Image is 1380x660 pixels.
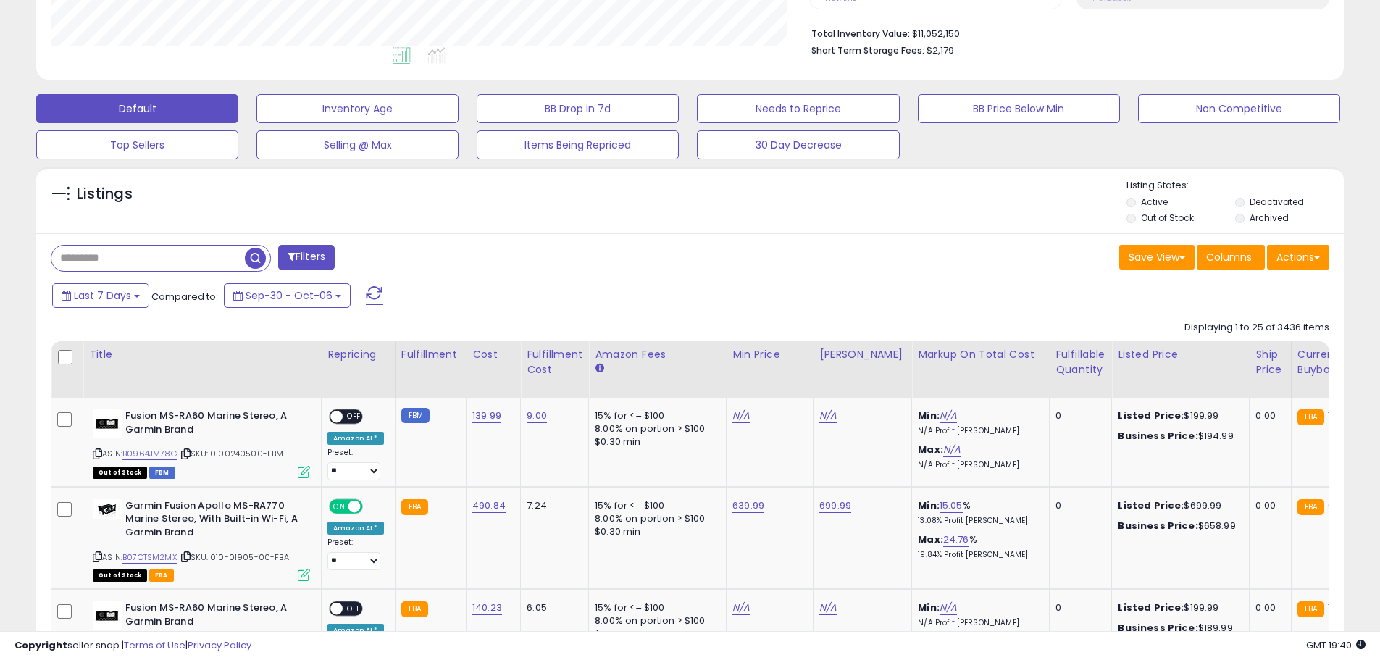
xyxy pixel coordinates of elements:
small: FBA [1297,499,1324,515]
div: 15% for <= $100 [595,409,715,422]
button: Non Competitive [1138,94,1340,123]
div: 15% for <= $100 [595,601,715,614]
button: Items Being Repriced [477,130,679,159]
b: Business Price: [1118,519,1197,532]
small: Amazon Fees. [595,362,603,375]
button: Top Sellers [36,130,238,159]
a: 9.00 [527,409,547,423]
button: Needs to Reprice [697,94,899,123]
small: FBA [1297,601,1324,617]
b: Total Inventory Value: [811,28,910,40]
img: 31iC7iMaqhL._SL40_.jpg [93,601,122,630]
b: Listed Price: [1118,409,1184,422]
a: 24.76 [943,532,969,547]
div: $194.99 [1118,430,1238,443]
div: $199.99 [1118,409,1238,422]
b: Min: [918,409,940,422]
span: | SKU: 010-01905-00-FBA [179,551,289,563]
b: Listed Price: [1118,498,1184,512]
div: 0.00 [1255,601,1279,614]
span: Sep-30 - Oct-06 [246,288,333,303]
span: Compared to: [151,290,218,304]
small: FBA [401,499,428,515]
a: 139.99 [472,409,501,423]
span: Last 7 Days [74,288,131,303]
li: $11,052,150 [811,24,1318,41]
div: % [918,499,1038,526]
div: $0.30 min [595,525,715,538]
div: ASIN: [93,409,310,477]
button: Actions [1267,245,1329,270]
div: Listed Price [1118,347,1243,362]
div: Amazon Fees [595,347,720,362]
button: 30 Day Decrease [697,130,899,159]
a: 140.23 [472,601,502,615]
div: 0.00 [1255,499,1279,512]
a: Privacy Policy [188,638,251,652]
span: ON [330,500,348,512]
div: Current Buybox Price [1297,347,1372,377]
div: 15% for <= $100 [595,499,715,512]
label: Active [1141,196,1168,208]
div: $199.99 [1118,601,1238,614]
button: Selling @ Max [256,130,459,159]
div: 0 [1055,499,1100,512]
b: Fusion MS-RA60 Marine Stereo, A Garmin Brand [125,409,301,440]
span: 199.99 [1328,601,1357,614]
small: FBM [401,408,430,423]
button: Sep-30 - Oct-06 [224,283,351,308]
button: Last 7 Days [52,283,149,308]
strong: Copyright [14,638,67,652]
b: Min: [918,601,940,614]
p: 13.08% Profit [PERSON_NAME] [918,516,1038,526]
div: $699.99 [1118,499,1238,512]
a: N/A [819,601,837,615]
h5: Listings [77,184,133,204]
div: Fulfillable Quantity [1055,347,1105,377]
div: 0.00 [1255,409,1279,422]
span: $2,179 [927,43,954,57]
button: BB Price Below Min [918,94,1120,123]
p: 19.84% Profit [PERSON_NAME] [918,550,1038,560]
button: Filters [278,245,335,270]
span: 682.83 [1328,498,1360,512]
b: Listed Price: [1118,601,1184,614]
a: N/A [940,409,957,423]
a: B07CTSM2MX [122,551,177,564]
a: 699.99 [819,498,851,513]
a: N/A [732,601,750,615]
a: 639.99 [732,498,764,513]
div: Ship Price [1255,347,1284,377]
a: Terms of Use [124,638,185,652]
p: N/A Profit [PERSON_NAME] [918,460,1038,470]
div: 0 [1055,409,1100,422]
div: Displaying 1 to 25 of 3436 items [1184,321,1329,335]
div: 6.05 [527,601,577,614]
span: OFF [343,603,366,615]
th: The percentage added to the cost of goods (COGS) that forms the calculator for Min & Max prices. [912,341,1050,398]
div: seller snap | | [14,639,251,653]
div: 8.00% on portion > $100 [595,614,715,627]
button: Default [36,94,238,123]
p: N/A Profit [PERSON_NAME] [918,426,1038,436]
div: Preset: [327,538,384,570]
b: Fusion MS-RA60 Marine Stereo, A Garmin Brand [125,601,301,632]
b: Business Price: [1118,429,1197,443]
div: $0.30 min [595,435,715,448]
div: Fulfillment Cost [527,347,582,377]
div: 8.00% on portion > $100 [595,512,715,525]
div: % [918,533,1038,560]
b: Short Term Storage Fees: [811,44,924,57]
a: 490.84 [472,498,506,513]
img: 31iC7iMaqhL._SL40_.jpg [93,409,122,438]
div: Fulfillment [401,347,460,362]
span: OFF [361,500,384,512]
div: Amazon AI * [327,432,384,445]
a: B0964JM78G [122,448,177,460]
div: 0 [1055,601,1100,614]
label: Archived [1250,212,1289,224]
div: Markup on Total Cost [918,347,1043,362]
span: FBM [149,467,175,479]
span: 2025-10-14 19:40 GMT [1306,638,1366,652]
div: [PERSON_NAME] [819,347,906,362]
